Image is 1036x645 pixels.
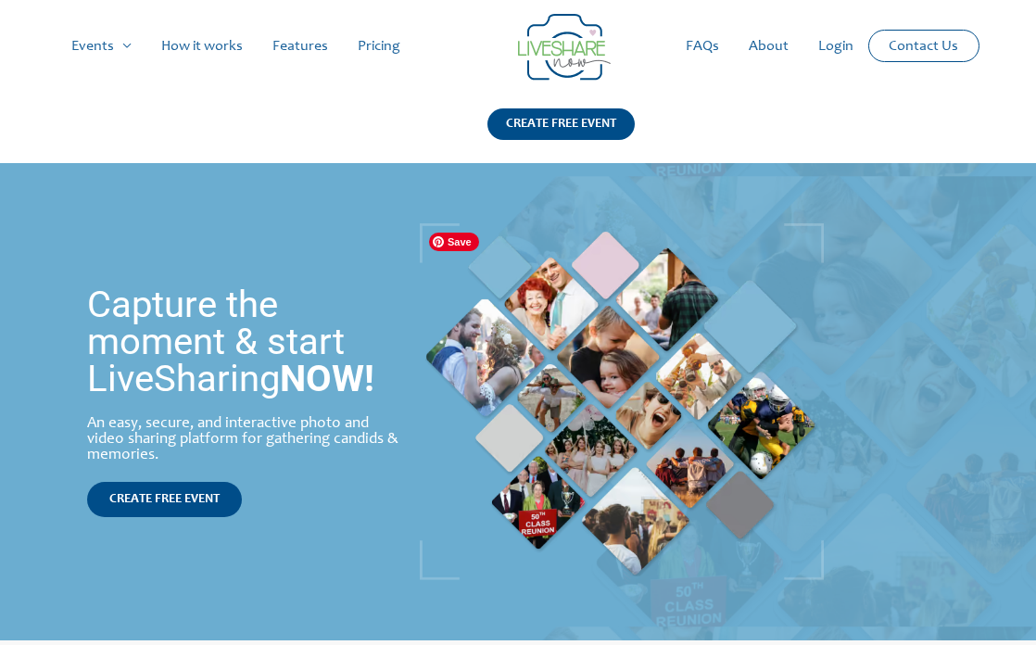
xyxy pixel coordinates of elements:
[87,416,408,463] div: An easy, secure, and interactive photo and video sharing platform for gathering candids & memories.
[420,223,824,580] img: LiveShare Moment | Live Photo Slideshow for Events | Create Free Events Album for Any Occasion
[146,17,258,76] a: How it works
[87,286,408,398] h1: Capture the moment & start LiveSharing
[518,14,611,81] img: Group 14 | Live Photo Slideshow for Events | Create Free Events Album for Any Occasion
[57,17,146,76] a: Events
[671,17,734,76] a: FAQs
[258,17,343,76] a: Features
[87,482,242,517] a: CREATE FREE EVENT
[429,233,479,251] span: Save
[32,17,1004,76] nav: Site Navigation
[280,357,374,400] strong: NOW!
[487,108,635,140] div: CREATE FREE EVENT
[734,17,803,76] a: About
[803,17,868,76] a: Login
[874,31,973,61] a: Contact Us
[109,493,220,506] span: CREATE FREE EVENT
[343,17,415,76] a: Pricing
[487,108,635,163] a: CREATE FREE EVENT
